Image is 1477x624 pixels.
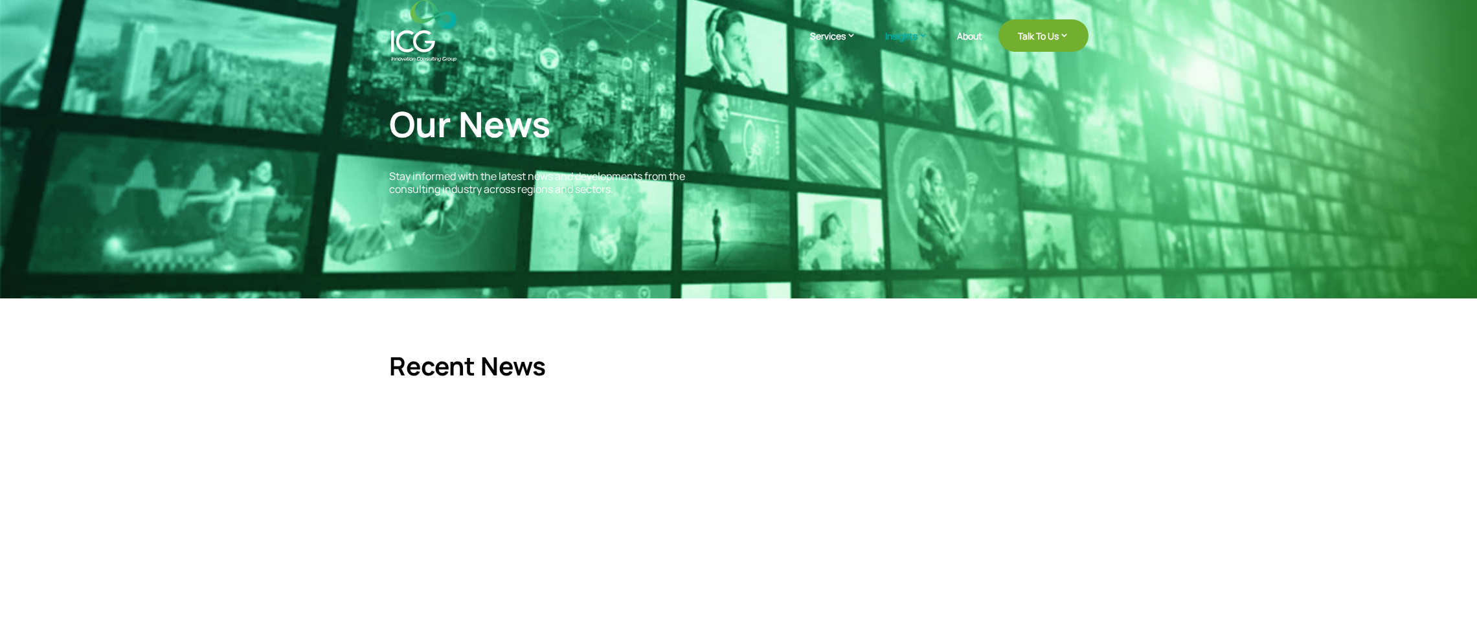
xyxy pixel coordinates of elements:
span: Stay informed with the latest news and developments from the consulting industry across regions a... [389,169,685,195]
span: Recent News [389,348,546,383]
a: Insights [885,29,941,61]
span: Our News [389,100,550,148]
a: Talk To Us [998,19,1088,52]
a: About [957,31,982,61]
a: Services [810,29,869,61]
